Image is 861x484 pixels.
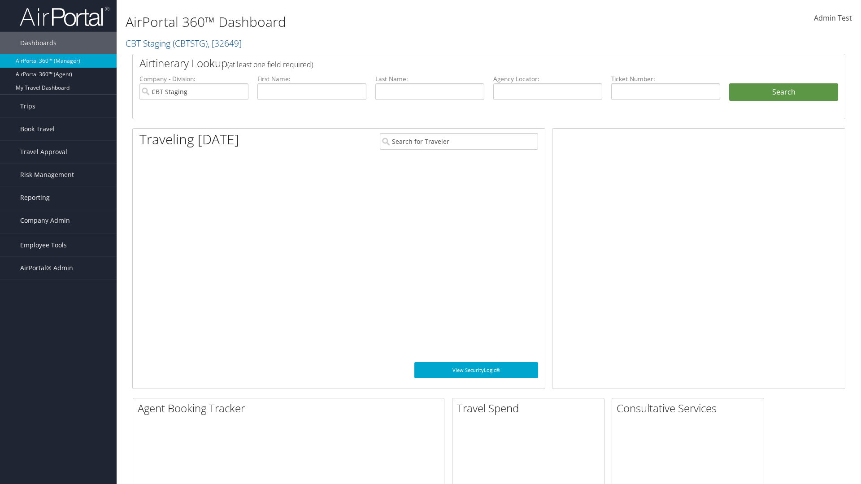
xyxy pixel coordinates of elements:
h2: Agent Booking Tracker [138,401,444,416]
h2: Consultative Services [617,401,764,416]
label: Ticket Number: [611,74,720,83]
span: Company Admin [20,209,70,232]
h1: Traveling [DATE] [139,130,239,149]
span: Reporting [20,186,50,209]
span: (at least one field required) [227,60,313,69]
h2: Airtinerary Lookup [139,56,779,71]
h2: Travel Spend [457,401,604,416]
label: Company - Division: [139,74,248,83]
span: Travel Approval [20,141,67,163]
span: AirPortal® Admin [20,257,73,279]
input: Search for Traveler [380,133,538,150]
a: CBT Staging [126,37,242,49]
span: Book Travel [20,118,55,140]
button: Search [729,83,838,101]
span: Risk Management [20,164,74,186]
img: airportal-logo.png [20,6,109,27]
span: Dashboards [20,32,57,54]
label: Last Name: [375,74,484,83]
span: Admin Test [814,13,852,23]
span: Trips [20,95,35,117]
span: , [ 32649 ] [208,37,242,49]
label: First Name: [257,74,366,83]
span: ( CBTSTG ) [173,37,208,49]
h1: AirPortal 360™ Dashboard [126,13,610,31]
label: Agency Locator: [493,74,602,83]
span: Employee Tools [20,234,67,256]
a: Admin Test [814,4,852,32]
a: View SecurityLogic® [414,362,538,378]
